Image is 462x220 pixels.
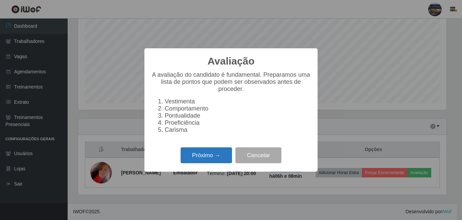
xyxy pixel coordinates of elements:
[165,105,311,112] li: Comportamento
[165,98,311,105] li: Vestimenta
[208,55,255,67] h2: Avaliação
[165,112,311,119] li: Pontualidade
[151,71,311,93] p: A avaliação do candidato é fundamental. Preparamos uma lista de pontos que podem ser observados a...
[165,126,311,133] li: Carisma
[235,147,281,163] button: Cancelar
[165,119,311,126] li: Proeficiência
[181,147,232,163] button: Próximo →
